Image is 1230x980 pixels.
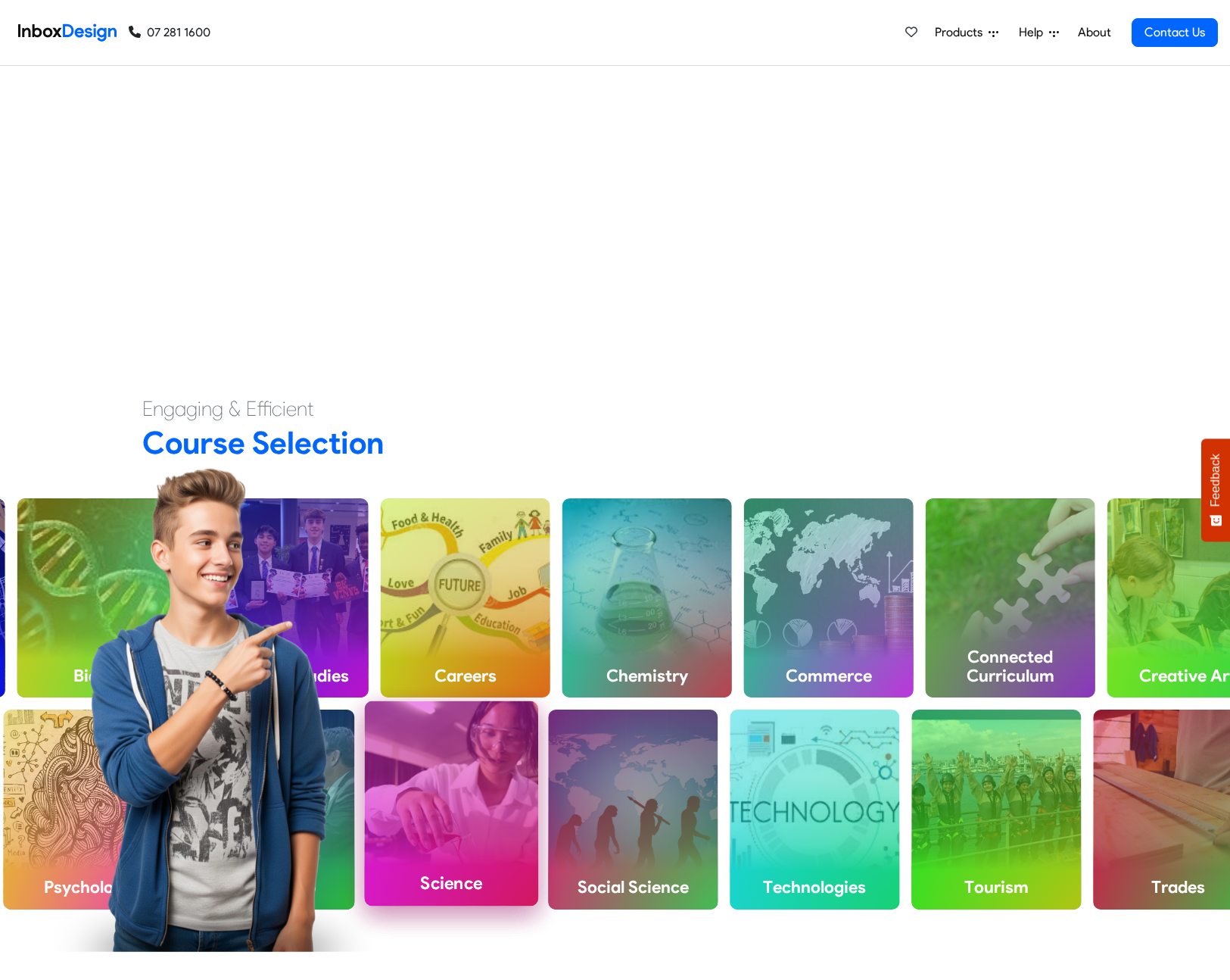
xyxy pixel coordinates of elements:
[365,860,539,906] h4: Science
[129,23,210,42] a: 07 281 1600
[562,654,732,698] h4: Chemistry
[1013,17,1065,48] a: Help
[926,635,1095,698] h4: Connected Curriculum
[744,654,914,698] h4: Commerce
[1132,18,1218,47] a: Contact Us
[1201,439,1230,541] button: Feedback - Show survey
[911,866,1081,910] h4: Tourism
[142,423,1088,462] h2: Course Selection
[381,654,550,698] h4: Careers
[935,23,989,42] span: Products
[142,395,1088,423] h4: Engaging & Efficient
[3,866,173,910] h4: Psychology
[929,17,1004,48] a: Products
[53,467,372,952] img: boy_pointing_to_right.png
[1019,23,1049,42] span: Help
[1209,454,1222,507] span: Feedback
[17,654,187,698] h4: Biology
[1073,17,1115,48] a: About
[548,866,718,910] h4: Social Science
[730,866,899,910] h4: Technologies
